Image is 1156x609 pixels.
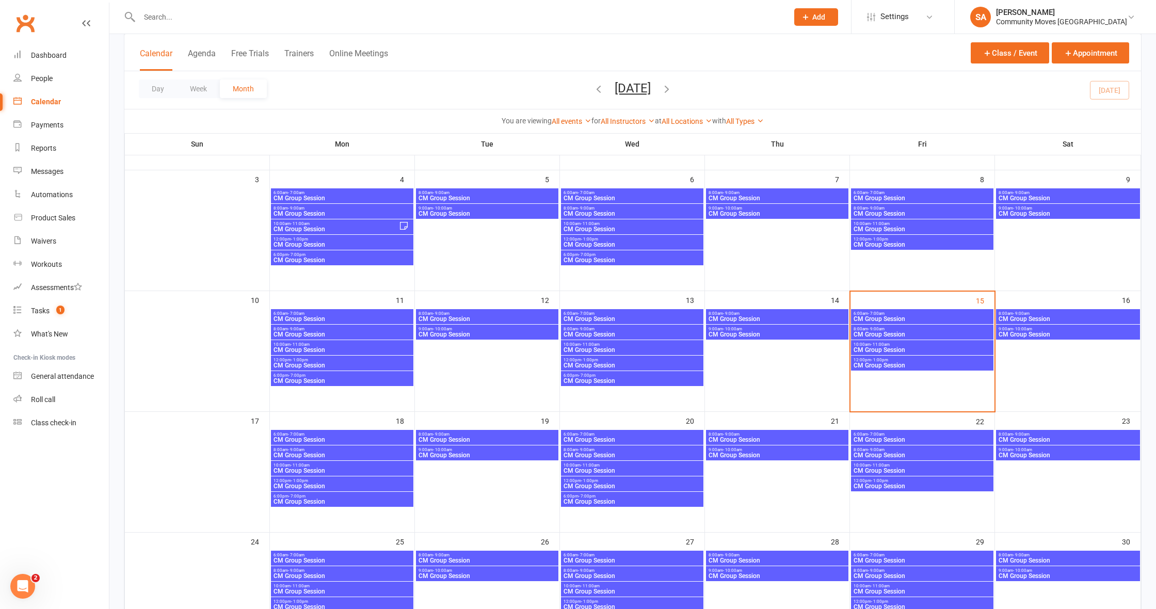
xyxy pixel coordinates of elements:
[418,452,556,458] span: CM Group Session
[541,533,559,550] div: 26
[579,494,596,499] span: - 7:00pm
[794,8,838,26] button: Add
[723,447,742,452] span: - 10:00am
[273,226,399,232] span: CM Group Session
[980,170,994,187] div: 8
[563,378,701,384] span: CM Group Session
[563,483,701,489] span: CM Group Session
[708,311,846,316] span: 8:00am
[56,306,65,314] span: 1
[690,170,704,187] div: 6
[686,533,704,550] div: 27
[970,7,991,27] div: SA
[125,133,270,155] th: Sun
[31,214,75,222] div: Product Sales
[418,311,556,316] span: 8:00am
[273,463,411,468] span: 10:00am
[552,117,591,125] a: All events
[418,190,556,195] span: 8:00am
[418,316,556,322] span: CM Group Session
[433,311,449,316] span: - 9:00am
[831,291,849,308] div: 14
[288,432,304,437] span: - 7:00am
[396,412,414,429] div: 18
[13,206,109,230] a: Product Sales
[563,331,701,338] span: CM Group Session
[998,447,1138,452] span: 9:00am
[13,44,109,67] a: Dashboard
[273,311,411,316] span: 6:00am
[273,316,411,322] span: CM Group Session
[329,49,388,71] button: Online Meetings
[273,342,411,347] span: 10:00am
[10,574,35,599] iframe: Intercom live chat
[998,437,1138,443] span: CM Group Session
[853,432,991,437] span: 6:00am
[288,447,304,452] span: - 9:00am
[871,221,890,226] span: - 11:00am
[139,79,177,98] button: Day
[998,211,1138,217] span: CM Group Session
[12,10,38,36] a: Clubworx
[723,311,740,316] span: - 9:00am
[998,553,1138,557] span: 8:00am
[13,411,109,435] a: Class kiosk mode
[996,8,1127,17] div: [PERSON_NAME]
[723,432,740,437] span: - 9:00am
[1013,327,1032,331] span: - 10:00am
[1013,432,1030,437] span: - 9:00am
[273,358,411,362] span: 12:00pm
[998,331,1138,338] span: CM Group Session
[418,557,556,564] span: CM Group Session
[563,463,701,468] span: 10:00am
[433,206,452,211] span: - 10:00am
[563,358,701,362] span: 12:00pm
[591,117,601,125] strong: for
[177,79,220,98] button: Week
[708,557,846,564] span: CM Group Session
[1122,412,1141,429] div: 23
[288,190,304,195] span: - 7:00am
[726,117,764,125] a: All Types
[578,190,595,195] span: - 7:00am
[291,221,310,226] span: - 11:00am
[273,378,411,384] span: CM Group Session
[541,412,559,429] div: 19
[1013,190,1030,195] span: - 9:00am
[853,195,991,201] span: CM Group Session
[418,195,556,201] span: CM Group Session
[850,133,995,155] th: Fri
[871,463,890,468] span: - 11:00am
[871,478,888,483] span: - 1:00pm
[13,114,109,137] a: Payments
[563,553,701,557] span: 6:00am
[563,211,701,217] span: CM Group Session
[255,170,269,187] div: 3
[853,226,991,232] span: CM Group Session
[273,347,411,353] span: CM Group Session
[31,237,56,245] div: Waivers
[1013,311,1030,316] span: - 9:00am
[563,237,701,242] span: 12:00pm
[853,327,991,331] span: 8:00am
[581,221,600,226] span: - 11:00am
[579,373,596,378] span: - 7:00pm
[31,372,94,380] div: General attendance
[615,81,651,95] button: [DATE]
[998,190,1138,195] span: 8:00am
[1122,533,1141,550] div: 30
[708,452,846,458] span: CM Group Session
[273,190,411,195] span: 6:00am
[273,221,399,226] span: 10:00am
[708,553,846,557] span: 8:00am
[998,452,1138,458] span: CM Group Session
[291,342,310,347] span: - 11:00am
[251,533,269,550] div: 24
[433,432,449,437] span: - 9:00am
[136,10,781,24] input: Search...
[712,117,726,125] strong: with
[13,230,109,253] a: Waivers
[655,117,662,125] strong: at
[601,117,655,125] a: All Instructors
[563,468,701,474] span: CM Group Session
